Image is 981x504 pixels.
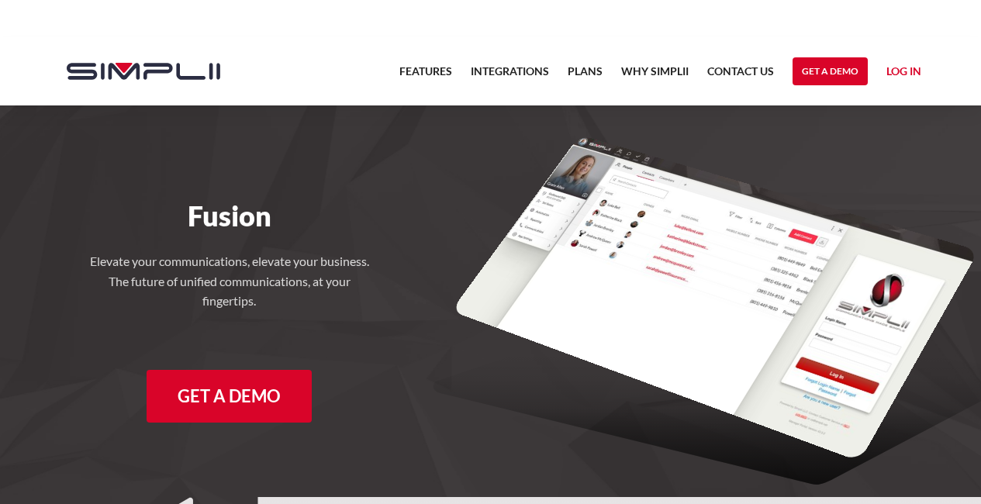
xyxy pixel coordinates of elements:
[793,57,868,85] a: Get a Demo
[399,62,452,90] a: Features
[51,198,409,233] h1: Fusion
[621,62,689,90] a: Why Simplii
[886,62,921,85] a: Log in
[707,62,774,90] a: Contact US
[568,62,603,90] a: Plans
[51,37,220,105] a: home
[471,62,549,90] a: Integrations
[67,63,220,80] img: Simplii
[147,370,312,423] a: Get a Demo
[90,251,369,311] h4: Elevate your communications, elevate your business. The future of unified communications, at your...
